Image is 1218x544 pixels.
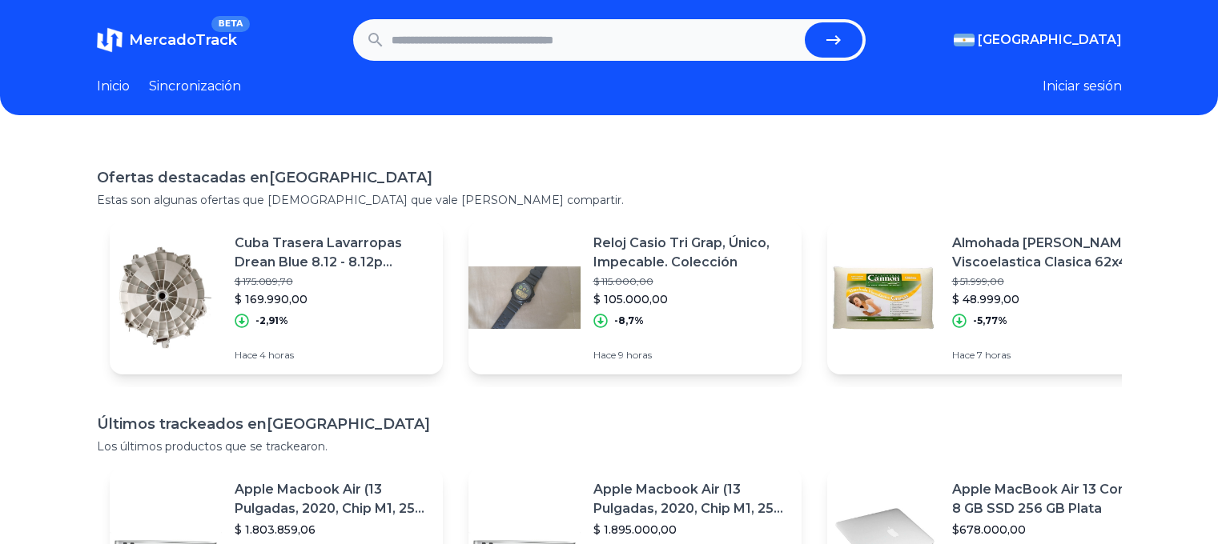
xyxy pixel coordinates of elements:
font: BETA [218,18,243,29]
a: Imagen destacadaAlmohada [PERSON_NAME] Viscoelastica Clasica 62x45 Indeformables!$ 51.999,00$ 48.... [827,221,1160,374]
font: -2,91% [255,314,288,326]
font: -8,7% [614,314,644,326]
font: $ 115.000,00 [593,275,653,287]
font: $ 175.089,70 [235,275,293,287]
font: Cuba Trasera Lavarropas Drean Blue 8.12 - 8.12p Original 54l [235,235,402,289]
font: $678.000,00 [952,522,1026,537]
font: Ofertas destacadas en [97,169,269,186]
font: 4 horas [259,349,294,361]
font: [GEOGRAPHIC_DATA] [269,169,432,186]
font: -5,77% [973,314,1007,326]
img: Imagen destacada [468,242,581,354]
font: $ 105.000,00 [593,292,668,306]
font: Últimos trackeados en [97,415,267,433]
font: Apple MacBook Air 13 Core I5 ​​8 GB SSD 256 GB Plata [952,482,1148,516]
a: MercadoTrackBETA [97,27,237,53]
font: Almohada [PERSON_NAME] Viscoelastica Clasica 62x45 Indeformables! [952,235,1145,289]
button: [GEOGRAPHIC_DATA] [954,30,1122,50]
a: Inicio [97,77,130,96]
font: [GEOGRAPHIC_DATA] [267,415,430,433]
font: Hace [952,349,975,361]
font: 7 horas [977,349,1011,361]
img: MercadoTrack [97,27,123,53]
font: Estas son algunas ofertas que [DEMOGRAPHIC_DATA] que vale [PERSON_NAME] compartir. [97,193,624,207]
a: Imagen destacadaCuba Trasera Lavarropas Drean Blue 8.12 - 8.12p Original 54l$ 175.089,70$ 169.990... [110,221,443,374]
img: Argentina [954,34,975,46]
a: Imagen destacadaReloj Casio Tri Grap, Único, Impecable. Colección$ 115.000,00$ 105.000,00-8,7%Hac... [468,221,802,374]
font: 9 horas [618,349,652,361]
a: Sincronización [149,77,241,96]
font: Hace [235,349,257,361]
font: Reloj Casio Tri Grap, Único, Impecable. Colección [593,235,770,270]
font: MercadoTrack [129,31,237,49]
font: $ 51.999,00 [952,275,1004,287]
font: Sincronización [149,78,241,94]
font: $ 1.895.000,00 [593,522,677,537]
font: $ 48.999,00 [952,292,1019,306]
font: $ 169.990,00 [235,292,308,306]
font: $ 1.803.859,06 [235,522,316,537]
font: Inicio [97,78,130,94]
font: Los últimos productos que se trackearon. [97,439,328,454]
font: Hace [593,349,616,361]
font: [GEOGRAPHIC_DATA] [978,32,1122,47]
font: Iniciar sesión [1043,78,1122,94]
img: Imagen destacada [827,242,939,354]
img: Imagen destacada [110,242,222,354]
button: Iniciar sesión [1043,77,1122,96]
